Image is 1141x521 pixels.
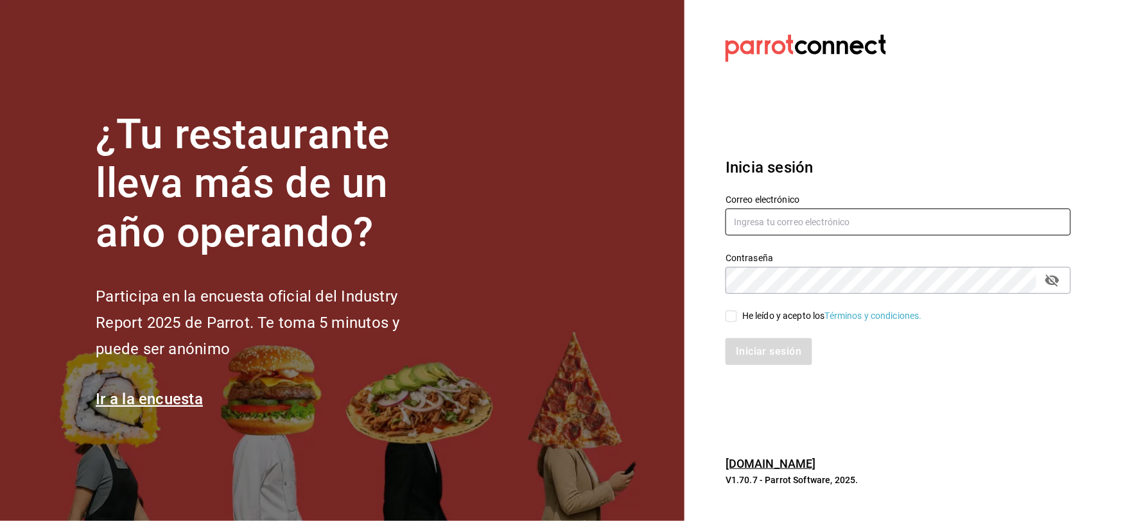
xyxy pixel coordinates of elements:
[742,309,922,323] div: He leído y acepto los
[726,209,1071,235] input: Ingresa tu correo electrónico
[825,311,922,321] a: Términos y condiciones.
[1041,269,1063,291] button: passwordField
[96,284,442,362] h2: Participa en la encuesta oficial del Industry Report 2025 de Parrot. Te toma 5 minutos y puede se...
[726,457,816,470] a: [DOMAIN_NAME]
[726,195,1071,204] label: Correo electrónico
[726,253,1071,262] label: Contraseña
[726,156,1071,179] h3: Inicia sesión
[96,390,203,408] a: Ir a la encuesta
[726,474,1071,486] p: V1.70.7 - Parrot Software, 2025.
[96,110,442,258] h1: ¿Tu restaurante lleva más de un año operando?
